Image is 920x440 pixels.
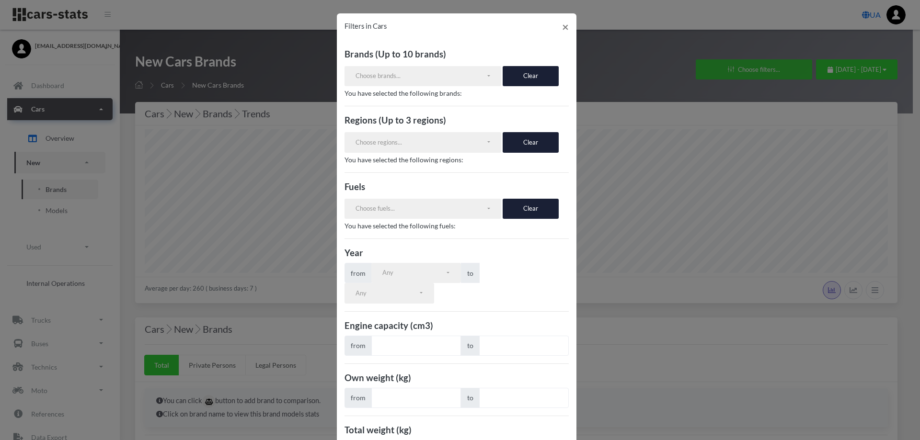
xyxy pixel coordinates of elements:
button: Choose regions... [345,132,502,152]
span: You have selected the following regions: [345,156,463,164]
button: Clear [503,132,559,152]
b: Year [345,248,363,258]
b: Total weight (kg) [345,425,412,435]
b: Regions (Up to 3 regions) [345,115,446,125]
button: Any [371,263,461,283]
span: to [461,263,480,283]
button: Choose brands... [345,66,502,86]
div: Any [356,289,418,298]
span: You have selected the following brands: [345,89,462,97]
span: from [345,388,372,408]
button: Close [554,13,576,40]
div: Choose brands... [356,71,486,81]
div: Any [382,268,445,278]
div: Choose fuels... [356,204,486,214]
span: to [461,336,480,356]
span: from [345,336,372,356]
span: You have selected the following fuels: [345,222,456,230]
button: Clear [503,66,559,86]
div: Choose regions... [356,138,486,147]
button: Clear [503,199,559,219]
span: × [562,20,569,34]
span: to [461,388,480,408]
b: Own weight (kg) [345,372,411,383]
span: from [345,263,372,283]
span: Filters in Cars [345,22,387,30]
button: Any [345,283,434,303]
b: Brands (Up to 10 brands) [345,49,446,59]
b: Engine capacity (cm3) [345,320,433,331]
button: Choose fuels... [345,199,502,219]
b: Fuels [345,181,365,192]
